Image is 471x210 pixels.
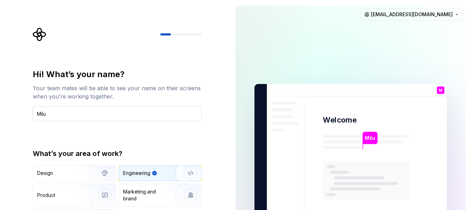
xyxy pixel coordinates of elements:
input: Han Solo [33,106,202,121]
button: [EMAIL_ADDRESS][DOMAIN_NAME] [361,8,463,21]
p: Welcome [323,115,357,125]
p: M [439,88,442,92]
div: Marketing and brand [123,188,170,202]
svg: Supernova Logo [33,28,47,41]
p: Milu [365,134,375,142]
span: [EMAIL_ADDRESS][DOMAIN_NAME] [371,11,453,18]
div: Your team mates will be able to see your name on their screens when you’re working together. [33,84,202,101]
div: Engineering [123,170,150,177]
div: What’s your area of work? [33,149,202,158]
div: Hi! What’s your name? [33,69,202,80]
div: Design [37,170,53,177]
div: Product [37,192,55,199]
